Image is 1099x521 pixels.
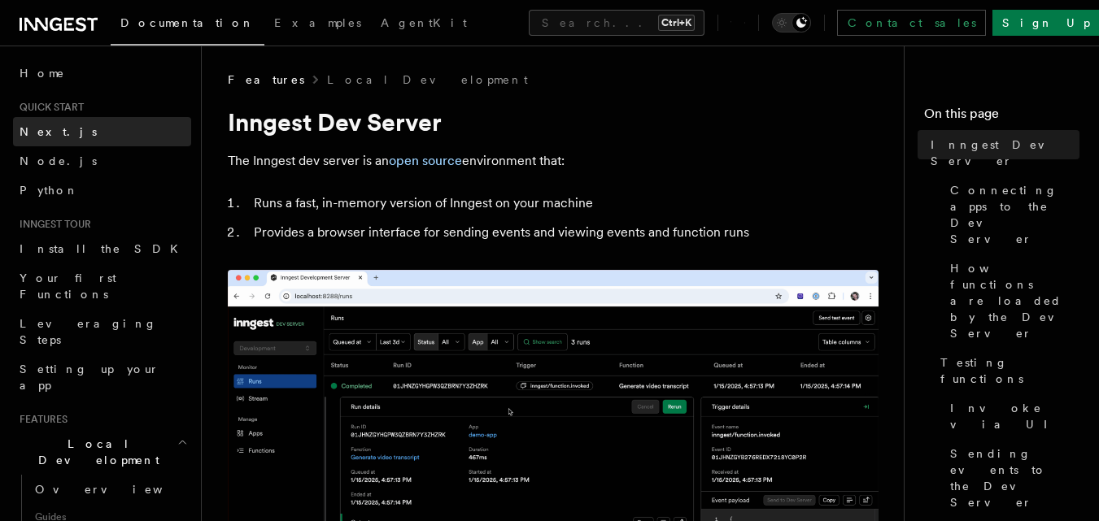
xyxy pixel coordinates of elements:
a: Local Development [327,72,528,88]
span: Local Development [13,436,177,468]
span: Setting up your app [20,363,159,392]
span: Leveraging Steps [20,317,157,346]
span: Examples [274,16,361,29]
span: How functions are loaded by the Dev Server [950,260,1079,341]
a: Python [13,176,191,205]
button: Search...Ctrl+K [529,10,704,36]
a: Setting up your app [13,354,191,400]
span: Testing functions [940,354,1079,387]
span: Invoke via UI [950,400,1079,432]
span: Next.js [20,125,97,138]
span: Features [13,413,68,426]
a: Leveraging Steps [13,309,191,354]
a: Install the SDK [13,234,191,263]
a: Examples [264,5,371,44]
a: Node.js [13,146,191,176]
a: Sending events to the Dev Server [944,439,1079,517]
li: Provides a browser interface for sending events and viewing events and function runs [249,221,879,244]
span: Sending events to the Dev Server [950,445,1079,510]
a: open source [389,153,462,168]
span: Overview [35,483,203,496]
span: Features [228,72,304,88]
span: Inngest tour [13,218,91,231]
h4: On this page [924,104,1079,130]
span: Quick start [13,101,84,114]
a: Inngest Dev Server [924,130,1079,176]
a: AgentKit [371,5,477,44]
a: Connecting apps to the Dev Server [944,176,1079,254]
span: Documentation [120,16,255,29]
button: Toggle dark mode [772,13,811,33]
span: Inngest Dev Server [931,137,1079,169]
kbd: Ctrl+K [658,15,695,31]
a: Next.js [13,117,191,146]
a: How functions are loaded by the Dev Server [944,254,1079,348]
a: Overview [28,475,191,504]
a: Home [13,59,191,88]
span: Install the SDK [20,242,188,255]
span: Node.js [20,154,97,167]
span: Python [20,184,79,197]
span: Your first Functions [20,271,116,301]
a: Testing functions [934,348,1079,393]
span: AgentKit [381,16,467,29]
p: The Inngest dev server is an environment that: [228,150,879,172]
span: Connecting apps to the Dev Server [950,182,1079,247]
a: Your first Functions [13,263,191,309]
h1: Inngest Dev Server [228,107,879,137]
a: Invoke via UI [944,393,1079,439]
button: Local Development [13,429,191,475]
li: Runs a fast, in-memory version of Inngest on your machine [249,192,879,215]
a: Documentation [111,5,264,46]
a: Contact sales [837,10,986,36]
span: Home [20,65,65,81]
